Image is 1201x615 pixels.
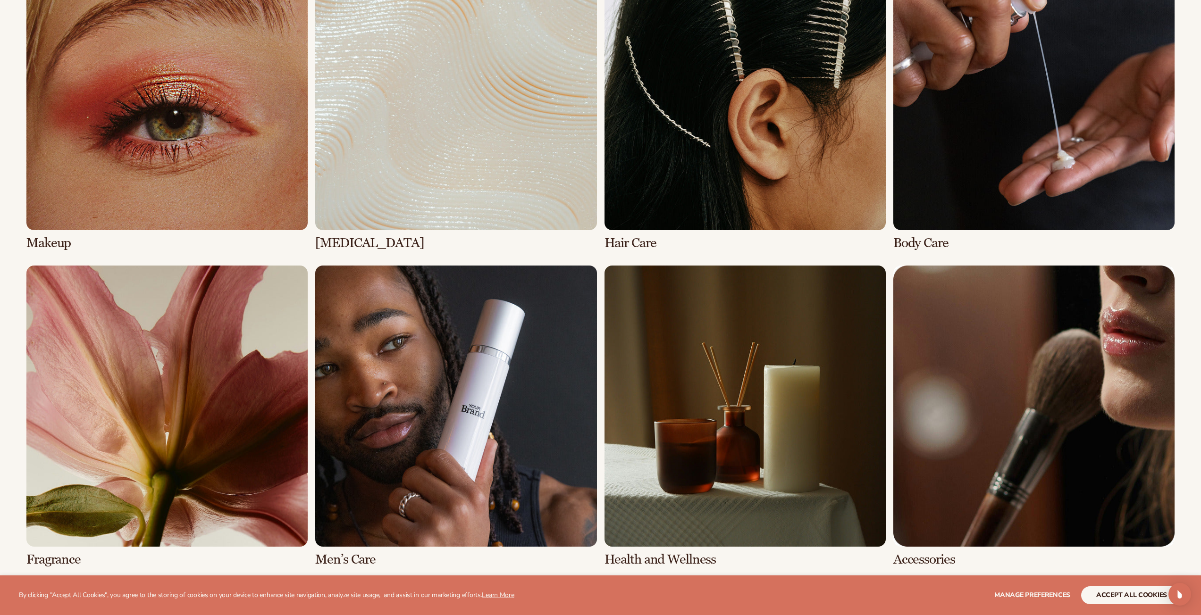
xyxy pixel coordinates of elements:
[1168,583,1191,606] div: Open Intercom Messenger
[19,591,514,599] p: By clicking "Accept All Cookies", you agree to the storing of cookies on your device to enhance s...
[605,266,886,567] div: 7 / 8
[315,236,596,250] h3: [MEDICAL_DATA]
[605,236,886,250] h3: Hair Care
[26,236,308,250] h3: Makeup
[994,586,1070,604] button: Manage preferences
[1081,586,1182,604] button: accept all cookies
[315,266,596,567] div: 6 / 8
[994,590,1070,599] span: Manage preferences
[893,236,1175,250] h3: Body Care
[893,266,1175,567] div: 8 / 8
[26,266,308,567] div: 5 / 8
[482,590,514,599] a: Learn More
